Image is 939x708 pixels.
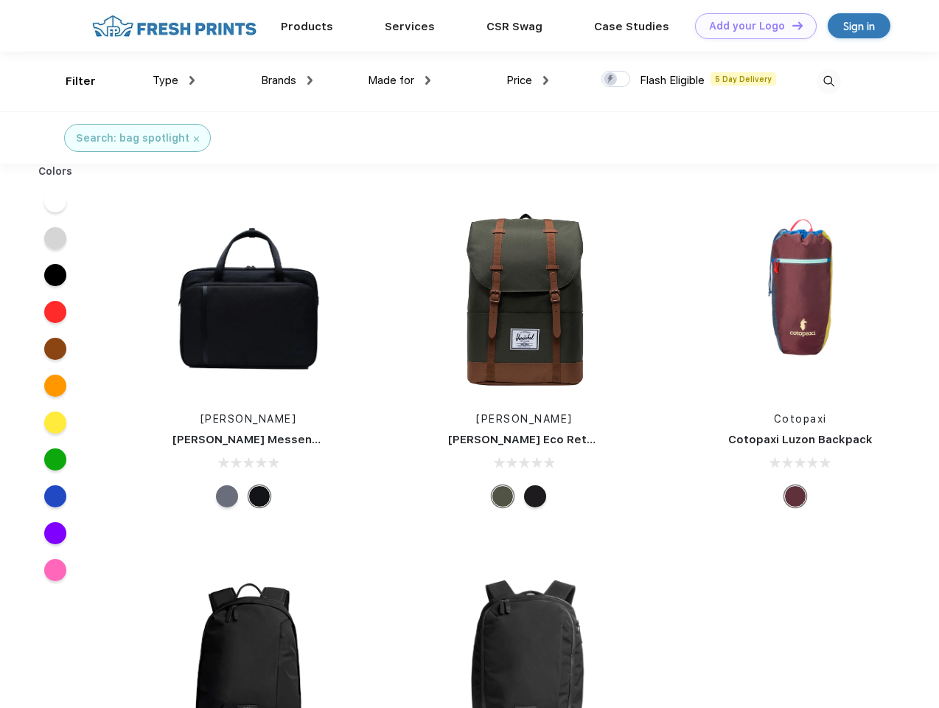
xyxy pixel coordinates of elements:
a: Cotopaxi [774,413,827,425]
span: Type [153,74,178,87]
div: Black [524,485,546,507]
a: [PERSON_NAME] Messenger [172,433,332,446]
div: Sign in [843,18,875,35]
img: fo%20logo%202.webp [88,13,261,39]
div: Raven Crosshatch [216,485,238,507]
div: Add your Logo [709,20,785,32]
div: Colors [27,164,84,179]
img: dropdown.png [543,76,548,85]
a: [PERSON_NAME] [200,413,297,425]
a: [PERSON_NAME] Eco Retreat 15" Computer Backpack [448,433,750,446]
img: dropdown.png [189,76,195,85]
a: Sign in [828,13,890,38]
div: Surprise [784,485,806,507]
span: Brands [261,74,296,87]
img: filter_cancel.svg [194,136,199,142]
span: Flash Eligible [640,74,705,87]
span: Price [506,74,532,87]
div: Search: bag spotlight [76,131,189,146]
img: dropdown.png [307,76,313,85]
a: [PERSON_NAME] [476,413,573,425]
img: DT [792,21,803,29]
div: Filter [66,73,96,90]
a: Cotopaxi Luzon Backpack [728,433,873,446]
a: Products [281,20,333,33]
span: Made for [368,74,414,87]
div: Black [248,485,270,507]
img: func=resize&h=266 [702,201,898,397]
img: func=resize&h=266 [150,201,346,397]
span: 5 Day Delivery [711,72,776,86]
div: Forest [492,485,514,507]
img: func=resize&h=266 [426,201,622,397]
img: dropdown.png [425,76,430,85]
img: desktop_search.svg [817,69,841,94]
